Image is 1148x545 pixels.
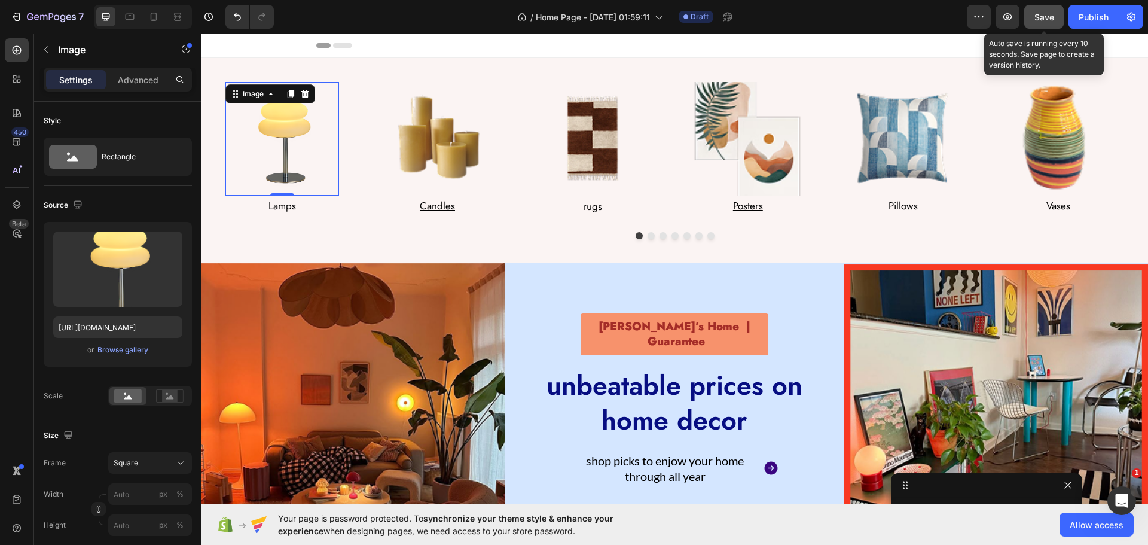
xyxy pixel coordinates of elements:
[11,127,29,137] div: 450
[118,74,158,86] p: Advanced
[108,483,192,505] input: px%
[278,513,613,536] span: synchronize your theme style & enhance your experience
[173,518,187,532] button: px
[44,428,75,444] div: Size
[114,458,138,468] span: Square
[530,11,533,23] span: /
[1132,468,1141,478] span: 1
[218,165,254,179] u: Candles
[379,280,567,321] div: Rich Text Editor. Editing area: main
[370,419,557,450] p: shop picks to enjow your home through all year
[643,230,947,501] img: gempages_580094193100129028-552b7e47-3570-4782-8c76-769ebb2210fb.png
[536,11,650,23] span: Home Page - [DATE] 01:59:11
[381,166,401,180] u: rugs
[176,520,184,531] div: %
[87,343,94,357] span: or
[1070,519,1123,531] span: Allow access
[159,489,167,500] div: px
[382,286,564,315] p: [PERSON_NAME]’s Home | Guarantee
[44,391,63,401] div: Scale
[102,143,175,170] div: Rectangle
[159,520,167,531] div: px
[9,219,29,229] div: Beta
[78,10,84,24] p: 7
[59,74,93,86] p: Settings
[482,199,489,206] button: Dot
[108,514,192,536] input: px%
[44,489,63,500] label: Width
[1060,513,1134,537] button: Allow access
[44,197,85,214] div: Source
[1034,12,1054,22] span: Save
[1068,5,1119,29] button: Publish
[490,48,603,162] img: gempages_580094193100129028-74e4340e-b4b1-46bf-8ca7-06a64e8fe8c1.png
[108,452,192,474] button: Square
[470,199,477,206] button: Dot
[173,487,187,501] button: px
[44,115,61,126] div: Style
[1024,5,1064,29] button: Save
[458,199,465,206] button: Dot
[156,518,170,532] button: %
[58,42,160,57] p: Image
[1107,486,1136,515] iframe: Intercom live chat
[322,334,625,406] h2: unbeatable prices on home decor
[44,520,66,531] label: Height
[278,512,660,537] span: Your page is password protected. To when designing pages, we need access to your store password.
[1079,11,1109,23] div: Publish
[334,48,448,163] img: gempages_580094193100129028-8101a30f-6269-4547-a4e2-acb77ff77720.png
[97,344,149,356] button: Browse gallery
[53,232,182,307] img: preview-image
[845,165,869,179] a: Vases
[800,48,914,162] img: gempages_580094193100129028-1e0ce6c2-c4b7-464f-80c2-a96202ed34bb.png
[176,489,184,500] div: %
[53,316,182,338] input: https://example.com/image.jpg
[44,458,66,468] label: Frame
[494,199,501,206] button: Dot
[446,199,453,206] button: Dot
[156,487,170,501] button: %
[691,11,709,22] span: Draft
[97,345,148,355] div: Browse gallery
[645,48,759,162] img: gempages_580094193100129028-0c0b39b2-91ad-47e3-a120-003868de592e.png
[532,165,561,179] u: Posters
[201,34,1148,504] iframe: Design area
[506,199,513,206] button: Dot
[225,5,274,29] div: Undo/Redo
[687,165,716,179] a: Pillows
[434,199,441,206] button: Dot
[5,5,89,29] button: 7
